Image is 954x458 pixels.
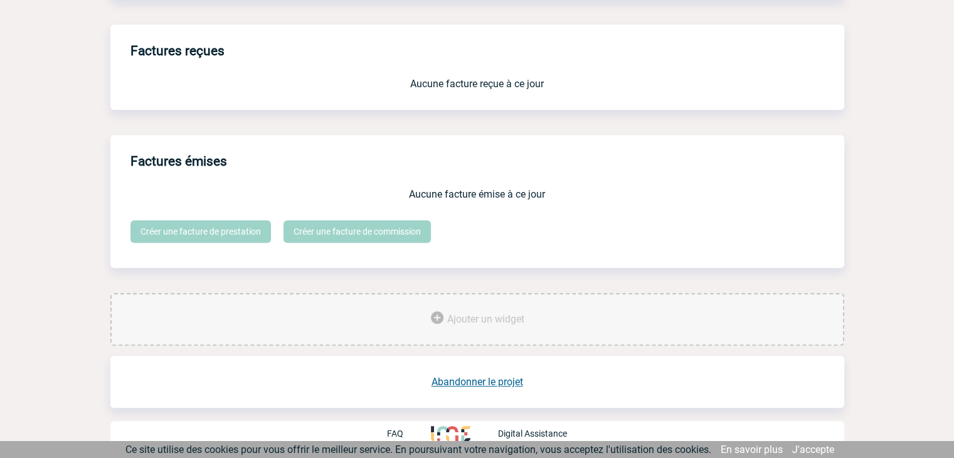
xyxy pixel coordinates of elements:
[721,444,783,455] a: En savoir plus
[284,220,431,243] a: Créer une facture de commission
[130,78,824,90] p: Aucune facture reçue à ce jour
[130,35,844,68] h3: Factures reçues
[431,426,470,441] img: http://www.idealmeetingsevents.fr/
[130,220,271,243] a: Créer une facture de prestation
[125,444,711,455] span: Ce site utilise des cookies pour vous offrir le meilleur service. En poursuivant votre navigation...
[110,293,844,346] div: Ajouter des outils d'aide à la gestion de votre événement
[447,313,524,325] span: Ajouter un widget
[130,145,844,178] h3: Factures émises
[432,376,523,388] a: Abandonner le projet
[498,429,567,439] p: Digital Assistance
[387,429,403,439] p: FAQ
[387,427,431,439] a: FAQ
[130,188,824,200] p: Aucune facture émise à ce jour
[792,444,834,455] a: J'accepte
